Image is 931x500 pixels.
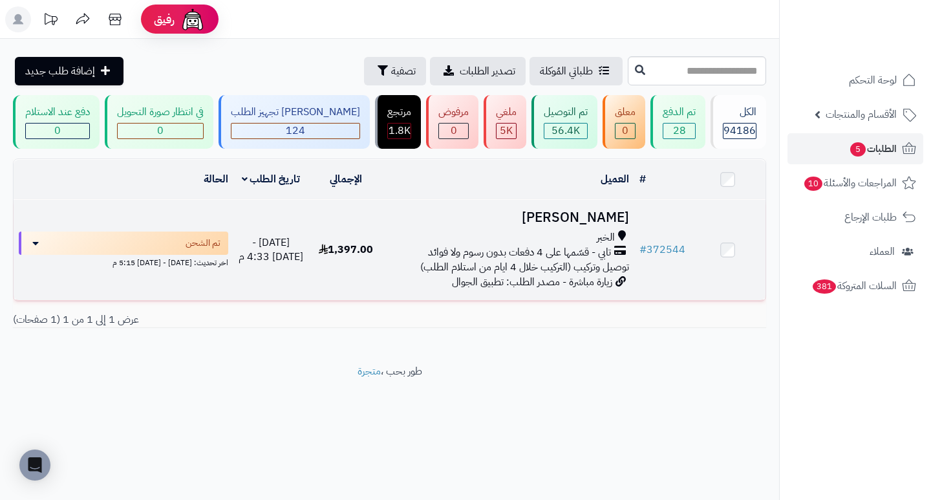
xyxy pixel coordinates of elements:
a: مرفوض 0 [423,95,481,149]
a: إضافة طلب جديد [15,57,123,85]
div: [PERSON_NAME] تجهيز الطلب [231,105,360,120]
div: الكل [723,105,756,120]
span: السلات المتروكة [811,277,897,295]
div: 28 [663,124,695,138]
a: # [639,171,646,187]
span: المراجعات والأسئلة [803,174,897,192]
span: [DATE] - [DATE] 4:33 م [239,235,303,265]
span: 0 [451,123,457,138]
a: متجرة [358,364,381,379]
div: ملغي [496,105,517,120]
a: طلبات الإرجاع [787,202,923,233]
a: السلات المتروكة381 [787,270,923,301]
span: توصيل وتركيب (التركيب خلال 4 ايام من استلام الطلب) [420,259,629,275]
span: 1,397.00 [319,242,373,257]
div: معلق [615,105,636,120]
span: 0 [157,123,164,138]
div: 56444 [544,124,587,138]
div: 0 [118,124,203,138]
a: تاريخ الطلب [242,171,301,187]
div: 0 [615,124,635,138]
a: العميل [601,171,629,187]
span: 381 [813,279,836,294]
span: # [639,242,647,257]
span: 56.4K [551,123,580,138]
span: العملاء [870,243,895,261]
div: Open Intercom Messenger [19,450,50,481]
span: تصفية [391,63,416,79]
div: اخر تحديث: [DATE] - [DATE] 5:15 م [19,255,228,268]
a: في انتظار صورة التحويل 0 [102,95,216,149]
a: المراجعات والأسئلة10 [787,168,923,199]
div: تم التوصيل [544,105,588,120]
span: 10 [804,177,822,191]
span: 0 [622,123,628,138]
a: تم الدفع 28 [648,95,708,149]
span: طلباتي المُوكلة [540,63,593,79]
span: زيارة مباشرة - مصدر الطلب: تطبيق الجوال [452,274,612,290]
div: في انتظار صورة التحويل [117,105,204,120]
a: [PERSON_NAME] تجهيز الطلب 124 [216,95,372,149]
span: الأقسام والمنتجات [826,105,897,124]
img: logo-2.png [843,36,919,63]
h3: [PERSON_NAME] [389,210,628,225]
span: إضافة طلب جديد [25,63,95,79]
a: ملغي 5K [481,95,529,149]
button: تصفية [364,57,426,85]
a: الإجمالي [330,171,362,187]
div: 1804 [388,124,411,138]
span: لوحة التحكم [849,71,897,89]
div: 0 [439,124,468,138]
div: عرض 1 إلى 1 من 1 (1 صفحات) [3,312,390,327]
span: 5 [850,142,866,157]
div: دفع عند الاستلام [25,105,90,120]
span: تابي - قسّمها على 4 دفعات بدون رسوم ولا فوائد [428,245,611,260]
div: 4954 [497,124,516,138]
div: 124 [231,124,359,138]
span: الطلبات [849,140,897,158]
a: مرتجع 1.8K [372,95,423,149]
a: الحالة [204,171,228,187]
a: طلباتي المُوكلة [530,57,623,85]
span: 28 [673,123,686,138]
a: الكل94186 [708,95,769,149]
a: معلق 0 [600,95,648,149]
a: تحديثات المنصة [34,6,67,36]
a: تم التوصيل 56.4K [529,95,600,149]
a: دفع عند الاستلام 0 [10,95,102,149]
span: الخبر [597,230,615,245]
span: 5K [500,123,513,138]
span: طلبات الإرجاع [844,208,897,226]
a: العملاء [787,236,923,267]
span: رفيق [154,12,175,27]
a: تصدير الطلبات [430,57,526,85]
a: لوحة التحكم [787,65,923,96]
div: 0 [26,124,89,138]
img: ai-face.png [180,6,206,32]
a: #372544 [639,242,685,257]
span: 0 [54,123,61,138]
div: تم الدفع [663,105,696,120]
span: 1.8K [389,123,411,138]
span: تصدير الطلبات [460,63,515,79]
span: تم الشحن [186,237,220,250]
div: مرفوض [438,105,469,120]
div: مرتجع [387,105,411,120]
span: 94186 [723,123,756,138]
span: 124 [286,123,305,138]
a: الطلبات5 [787,133,923,164]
